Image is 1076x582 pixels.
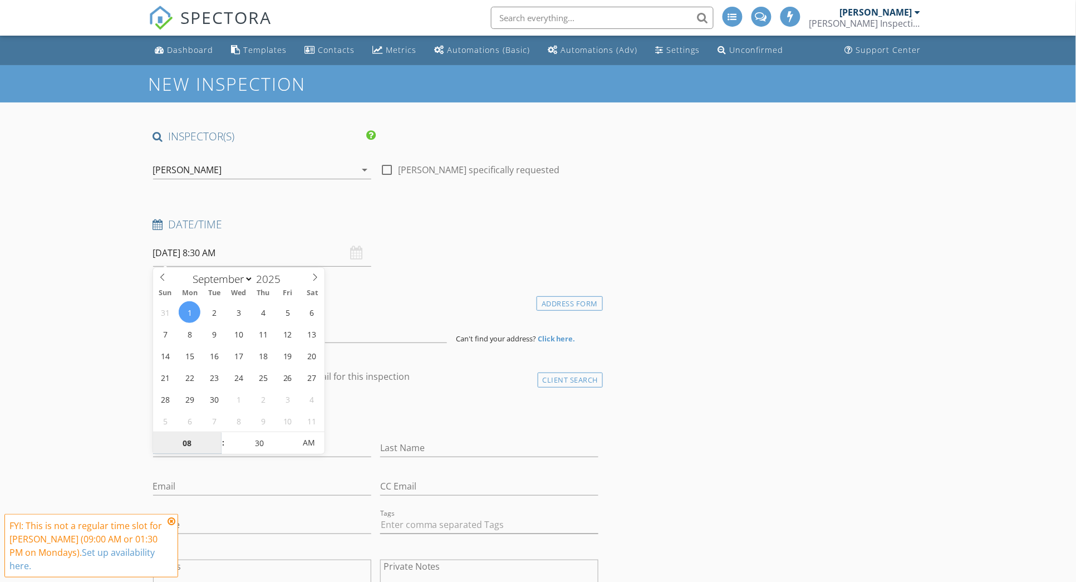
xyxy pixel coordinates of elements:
[228,388,249,410] span: October 1, 2025
[300,290,325,297] span: Sat
[222,432,225,454] span: :
[276,290,300,297] span: Fri
[252,301,274,323] span: September 4, 2025
[430,40,535,61] a: Automations (Basic)
[154,345,176,366] span: September 14, 2025
[179,410,200,432] span: October 6, 2025
[153,294,599,308] h4: Location
[456,334,536,344] span: Can't find your address?
[153,239,371,267] input: Select date
[181,6,272,29] span: SPECTORA
[228,366,249,388] span: September 24, 2025
[203,410,225,432] span: October 7, 2025
[179,388,200,410] span: September 29, 2025
[538,334,576,344] strong: Click here.
[252,366,274,388] span: September 25, 2025
[386,45,417,55] div: Metrics
[301,323,323,345] span: September 13, 2025
[153,165,222,175] div: [PERSON_NAME]
[277,301,298,323] span: September 5, 2025
[154,366,176,388] span: September 21, 2025
[168,45,214,55] div: Dashboard
[179,301,200,323] span: September 1, 2025
[179,366,200,388] span: September 22, 2025
[561,45,638,55] div: Automations (Adv)
[491,7,714,29] input: Search everything...
[9,519,164,573] div: FYI: This is not a regular time slot for [PERSON_NAME] (09:00 AM or 01:30 PM on Mondays).
[358,163,371,177] i: arrow_drop_down
[202,290,227,297] span: Tue
[537,296,603,311] div: Address Form
[398,164,560,175] label: [PERSON_NAME] specifically requested
[301,366,323,388] span: September 27, 2025
[277,388,298,410] span: October 3, 2025
[277,345,298,366] span: September 19, 2025
[252,345,274,366] span: September 18, 2025
[154,323,176,345] span: September 7, 2025
[252,323,274,345] span: September 11, 2025
[154,410,176,432] span: October 5, 2025
[730,45,784,55] div: Unconfirmed
[301,40,360,61] a: Contacts
[448,45,530,55] div: Automations (Basic)
[538,373,603,388] div: Client Search
[809,18,921,29] div: Munoz Inspection Inc.
[251,290,276,297] span: Thu
[318,45,355,55] div: Contacts
[252,410,274,432] span: October 9, 2025
[203,301,225,323] span: September 2, 2025
[841,40,926,61] a: Support Center
[228,323,249,345] span: September 10, 2025
[203,345,225,366] span: September 16, 2025
[149,74,395,94] h1: New Inspection
[277,366,298,388] span: September 26, 2025
[149,6,173,30] img: The Best Home Inspection Software - Spectora
[651,40,705,61] a: Settings
[293,432,324,454] span: Click to toggle
[301,345,323,366] span: September 20, 2025
[227,40,292,61] a: Templates
[856,45,921,55] div: Support Center
[203,366,225,388] span: September 23, 2025
[301,410,323,432] span: October 11, 2025
[253,272,290,286] input: Year
[153,129,376,144] h4: INSPECTOR(S)
[9,546,155,572] a: Set up availability here.
[228,345,249,366] span: September 17, 2025
[153,290,178,297] span: Sun
[277,410,298,432] span: October 10, 2025
[301,388,323,410] span: October 4, 2025
[228,301,249,323] span: September 3, 2025
[154,301,176,323] span: August 31, 2025
[179,323,200,345] span: September 8, 2025
[667,45,700,55] div: Settings
[301,301,323,323] span: September 6, 2025
[277,323,298,345] span: September 12, 2025
[151,40,218,61] a: Dashboard
[178,290,202,297] span: Mon
[369,40,421,61] a: Metrics
[153,217,599,232] h4: Date/Time
[544,40,642,61] a: Automations (Advanced)
[149,15,272,38] a: SPECTORA
[179,345,200,366] span: September 15, 2025
[154,388,176,410] span: September 28, 2025
[227,290,251,297] span: Wed
[252,388,274,410] span: October 2, 2025
[203,388,225,410] span: September 30, 2025
[840,7,912,18] div: [PERSON_NAME]
[203,323,225,345] span: September 9, 2025
[244,45,287,55] div: Templates
[228,410,249,432] span: October 8, 2025
[714,40,788,61] a: Unconfirmed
